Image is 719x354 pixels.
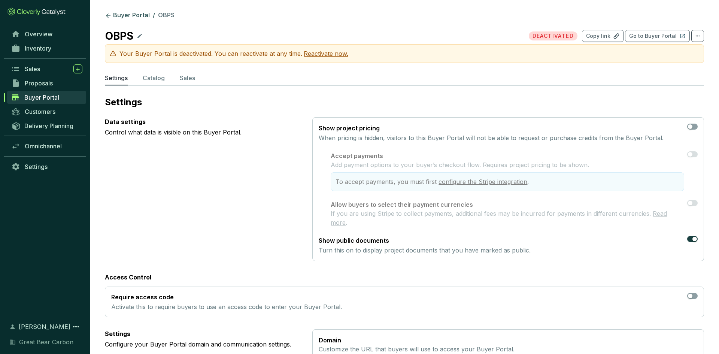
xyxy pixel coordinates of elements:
[7,28,86,40] a: Overview
[7,140,86,152] a: Omnichannel
[586,32,610,40] p: Copy link
[25,108,55,115] span: Customers
[105,128,300,137] p: Control what data is visible on this Buyer Portal.
[304,49,348,58] p: Reactivate now.
[105,329,300,338] p: Settings
[111,293,342,301] p: Require access code
[529,31,577,40] span: DEACTIVATED
[25,30,52,38] span: Overview
[331,160,684,169] p: Add payment options to your buyer’s checkout flow. Requires project pricing to be shown.
[105,340,300,349] p: Configure your Buyer Portal domain and communication settings.
[331,172,684,191] section: To accept payments, you must first .
[25,142,62,150] span: Omnichannel
[319,236,531,245] p: Show public documents
[25,79,53,87] span: Proposals
[439,178,527,185] a: configure the Stripe integration
[7,91,86,104] a: Buyer Portal
[7,160,86,173] a: Settings
[7,119,86,132] a: Delivery Planning
[331,151,684,160] p: Accept payments
[7,105,86,118] a: Customers
[629,32,677,40] p: Go to Buyer Portal
[319,124,664,133] p: Show project pricing
[625,30,690,42] button: Go to Buyer Portal
[7,42,86,55] a: Inventory
[158,11,175,19] span: OBPS
[19,322,70,331] span: [PERSON_NAME]
[105,96,704,108] p: Settings
[331,209,684,227] p: If you are using Stripe to collect payments, additional fees may be incurred for payments in diff...
[105,273,704,281] p: Access Control
[119,49,348,58] p: Your Buyer Portal is deactivated. You can reactivate at any time.
[180,73,195,82] p: Sales
[143,73,165,82] p: Catalog
[7,63,86,75] a: Sales
[105,117,300,126] p: Data settings
[25,163,48,170] span: Settings
[319,336,698,345] p: Domain
[319,133,664,142] p: When pricing is hidden, visitors to this Buyer Portal will not be able to request or purchase cre...
[111,303,342,311] p: Activate this to require buyers to use an access code to enter your Buyer Portal.
[105,73,128,82] p: Settings
[331,200,684,209] p: Allow buyers to select their payment currencies
[103,11,151,20] a: Buyer Portal
[7,77,86,90] a: Proposals
[25,65,40,73] span: Sales
[105,28,134,44] p: OBPS
[24,94,59,101] span: Buyer Portal
[25,45,51,52] span: Inventory
[319,246,531,255] p: Turn this on to display project documents that you have marked as public.
[153,11,155,20] li: /
[24,122,73,130] span: Delivery Planning
[582,30,624,42] button: Copy link
[19,338,73,347] span: Great Bear Carbon
[319,345,698,354] p: Customize the URL that buyers will use to access your Buyer Portal.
